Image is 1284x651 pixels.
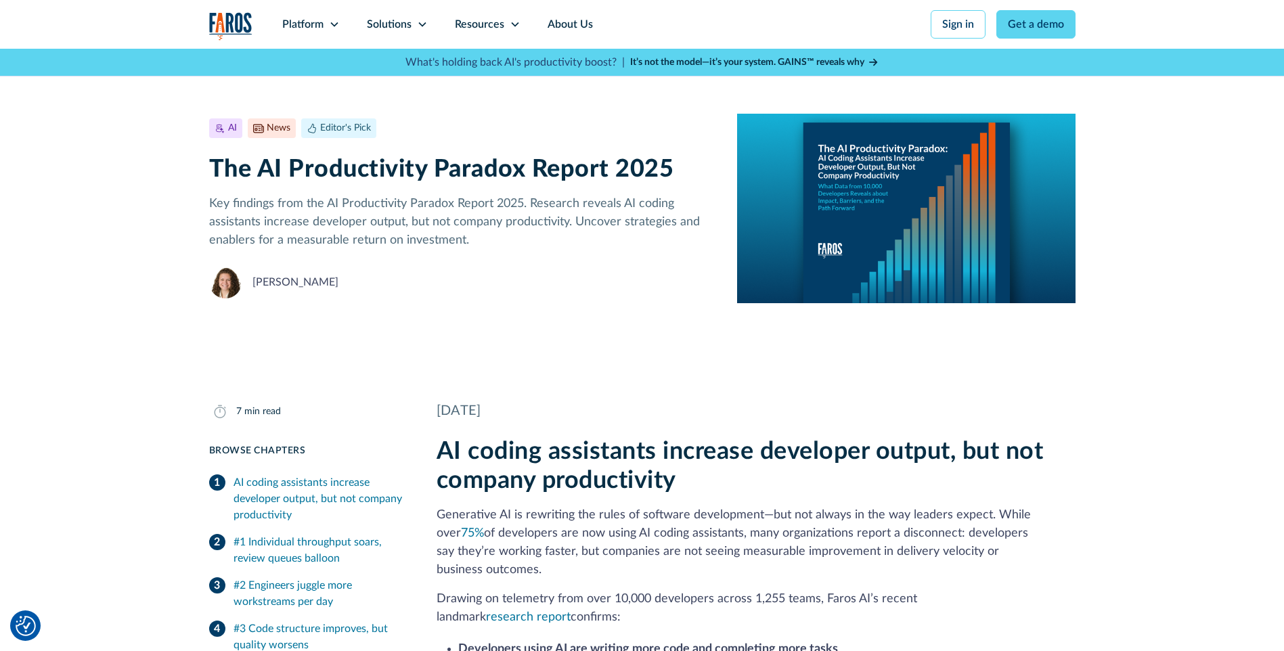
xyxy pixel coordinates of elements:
div: Resources [455,16,504,32]
div: [PERSON_NAME] [252,274,338,290]
div: Editor's Pick [320,121,371,135]
a: #2 Engineers juggle more workstreams per day [209,572,404,615]
p: Key findings from the AI Productivity Paradox Report 2025. Research reveals AI coding assistants ... [209,195,716,250]
div: Platform [282,16,324,32]
button: Cookie Settings [16,616,36,636]
div: min read [244,405,281,419]
a: #1 Individual throughput soars, review queues balloon [209,529,404,572]
div: News [267,121,290,135]
div: 7 [236,405,242,419]
p: Drawing on telemetry from over 10,000 developers across 1,255 teams, Faros AI’s recent landmark c... [437,590,1076,627]
p: Generative AI is rewriting the rules of software development—but not always in the way leaders ex... [437,506,1076,579]
img: Neely Dunlap [209,266,242,298]
img: Revisit consent button [16,616,36,636]
a: It’s not the model—it’s your system. GAINS™ reveals why [630,55,879,70]
a: Sign in [931,10,986,39]
a: research report [486,611,571,623]
h2: AI coding assistants increase developer output, but not company productivity [437,437,1076,495]
div: AI [228,121,237,135]
h1: The AI Productivity Paradox Report 2025 [209,155,716,184]
a: AI coding assistants increase developer output, but not company productivity [209,469,404,529]
a: 75% [461,527,484,539]
div: [DATE] [437,401,1076,421]
a: home [209,12,252,40]
div: Browse Chapters [209,444,404,458]
div: AI coding assistants increase developer output, but not company productivity [234,474,404,523]
div: #1 Individual throughput soars, review queues balloon [234,534,404,566]
p: What's holding back AI's productivity boost? | [405,54,625,70]
img: Logo of the analytics and reporting company Faros. [209,12,252,40]
strong: It’s not the model—it’s your system. GAINS™ reveals why [630,58,864,67]
img: A report cover on a blue background. The cover reads:The AI Productivity Paradox: AI Coding Assis... [737,114,1075,303]
a: Get a demo [996,10,1076,39]
div: #2 Engineers juggle more workstreams per day [234,577,404,610]
div: Solutions [367,16,412,32]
